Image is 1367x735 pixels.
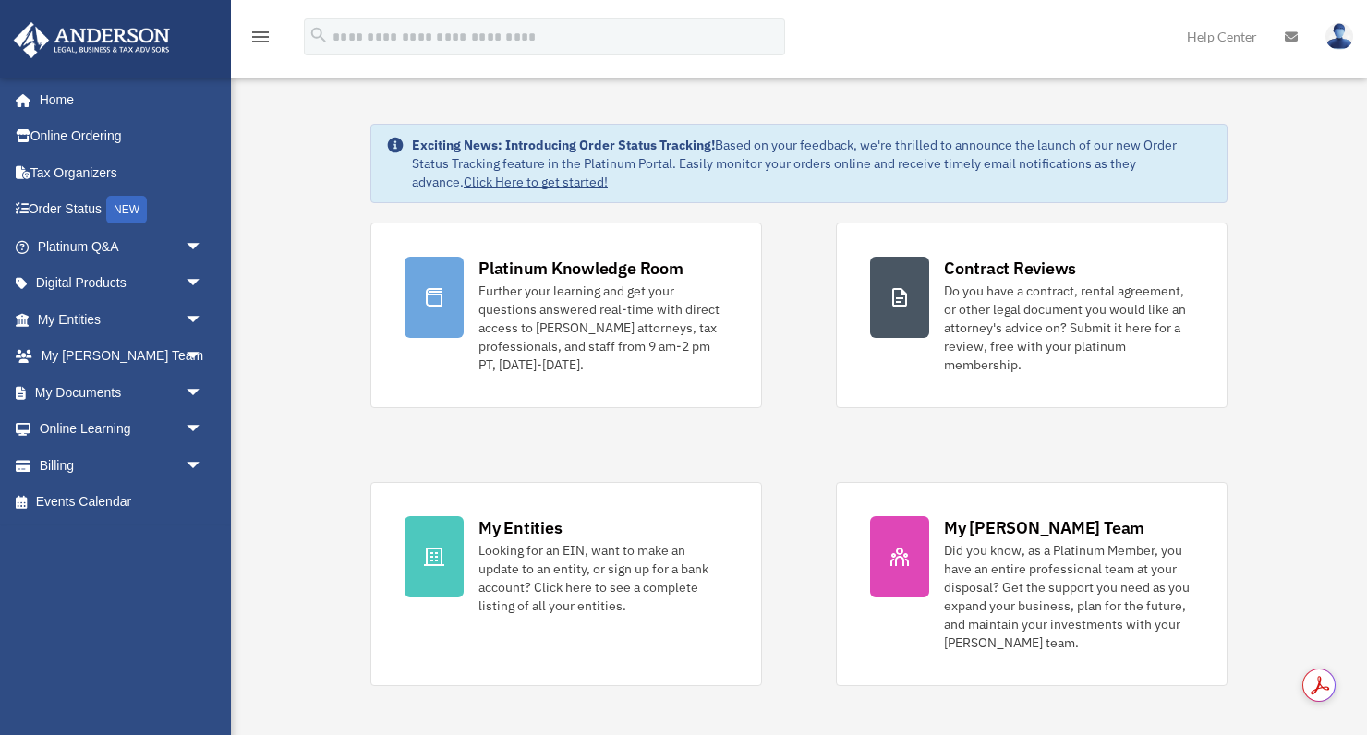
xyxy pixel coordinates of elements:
[13,81,222,118] a: Home
[185,411,222,449] span: arrow_drop_down
[185,301,222,339] span: arrow_drop_down
[185,265,222,303] span: arrow_drop_down
[185,447,222,485] span: arrow_drop_down
[308,25,329,45] i: search
[249,32,272,48] a: menu
[13,374,231,411] a: My Documentsarrow_drop_down
[8,22,175,58] img: Anderson Advisors Platinum Portal
[1325,23,1353,50] img: User Pic
[944,516,1144,539] div: My [PERSON_NAME] Team
[13,411,231,448] a: Online Learningarrow_drop_down
[13,484,231,521] a: Events Calendar
[836,223,1228,408] a: Contract Reviews Do you have a contract, rental agreement, or other legal document you would like...
[478,257,683,280] div: Platinum Knowledge Room
[412,136,1212,191] div: Based on your feedback, we're thrilled to announce the launch of our new Order Status Tracking fe...
[412,137,715,153] strong: Exciting News: Introducing Order Status Tracking!
[13,447,231,484] a: Billingarrow_drop_down
[13,228,231,265] a: Platinum Q&Aarrow_drop_down
[106,196,147,223] div: NEW
[185,338,222,376] span: arrow_drop_down
[370,482,762,686] a: My Entities Looking for an EIN, want to make an update to an entity, or sign up for a bank accoun...
[478,516,562,539] div: My Entities
[464,174,608,190] a: Click Here to get started!
[13,265,231,302] a: Digital Productsarrow_drop_down
[185,374,222,412] span: arrow_drop_down
[13,154,231,191] a: Tax Organizers
[370,223,762,408] a: Platinum Knowledge Room Further your learning and get your questions answered real-time with dire...
[13,301,231,338] a: My Entitiesarrow_drop_down
[836,482,1228,686] a: My [PERSON_NAME] Team Did you know, as a Platinum Member, you have an entire professional team at...
[478,282,728,374] div: Further your learning and get your questions answered real-time with direct access to [PERSON_NAM...
[944,541,1193,652] div: Did you know, as a Platinum Member, you have an entire professional team at your disposal? Get th...
[944,257,1076,280] div: Contract Reviews
[13,191,231,229] a: Order StatusNEW
[478,541,728,615] div: Looking for an EIN, want to make an update to an entity, or sign up for a bank account? Click her...
[13,338,231,375] a: My [PERSON_NAME] Teamarrow_drop_down
[944,282,1193,374] div: Do you have a contract, rental agreement, or other legal document you would like an attorney's ad...
[249,26,272,48] i: menu
[13,118,231,155] a: Online Ordering
[185,228,222,266] span: arrow_drop_down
